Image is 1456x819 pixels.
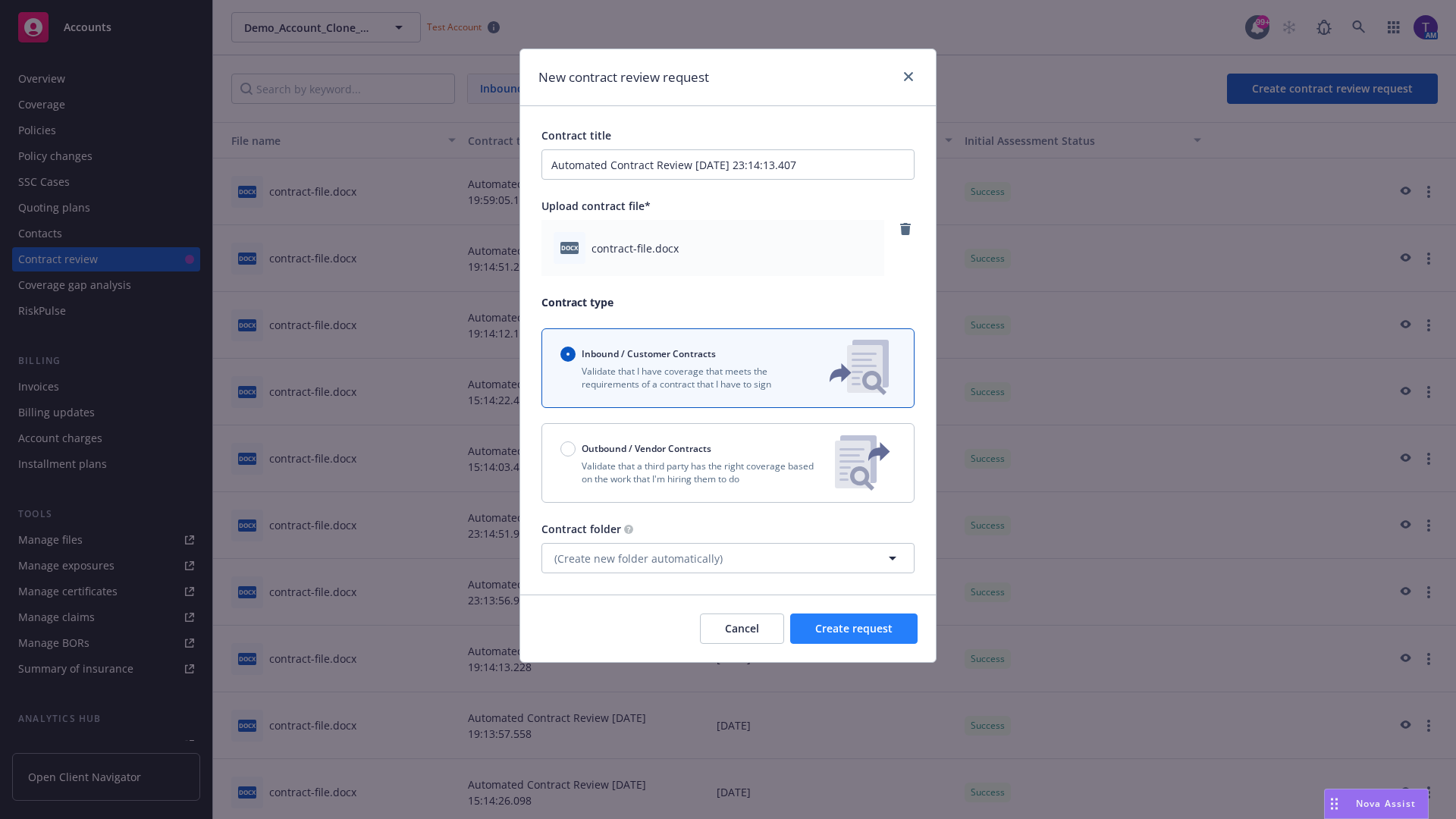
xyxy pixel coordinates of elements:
[1356,797,1416,810] span: Nova Assist
[815,621,893,635] span: Create request
[554,551,723,566] span: (Create new folder automatically)
[1325,789,1344,818] div: Drag to move
[582,442,711,455] span: Outbound / Vendor Contracts
[560,460,823,485] p: Validate that a third party has the right coverage based on the work that I'm hiring them to do
[541,149,915,180] input: Enter a title for this contract
[541,294,915,310] p: Contract type
[538,67,709,87] h1: New contract review request
[541,328,915,408] button: Inbound / Customer ContractsValidate that I have coverage that meets the requirements of a contra...
[541,423,915,503] button: Outbound / Vendor ContractsValidate that a third party has the right coverage based on the work t...
[700,613,784,644] button: Cancel
[790,613,918,644] button: Create request
[725,621,759,635] span: Cancel
[560,365,805,391] p: Validate that I have coverage that meets the requirements of a contract that I have to sign
[560,347,576,362] input: Inbound / Customer Contracts
[541,199,651,213] span: Upload contract file*
[896,220,915,238] a: remove
[899,67,918,86] a: close
[560,441,576,457] input: Outbound / Vendor Contracts
[541,543,915,573] button: (Create new folder automatically)
[591,240,679,256] span: contract-file.docx
[560,242,579,253] span: docx
[1324,789,1429,819] button: Nova Assist
[582,347,716,360] span: Inbound / Customer Contracts
[541,522,621,536] span: Contract folder
[541,128,611,143] span: Contract title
